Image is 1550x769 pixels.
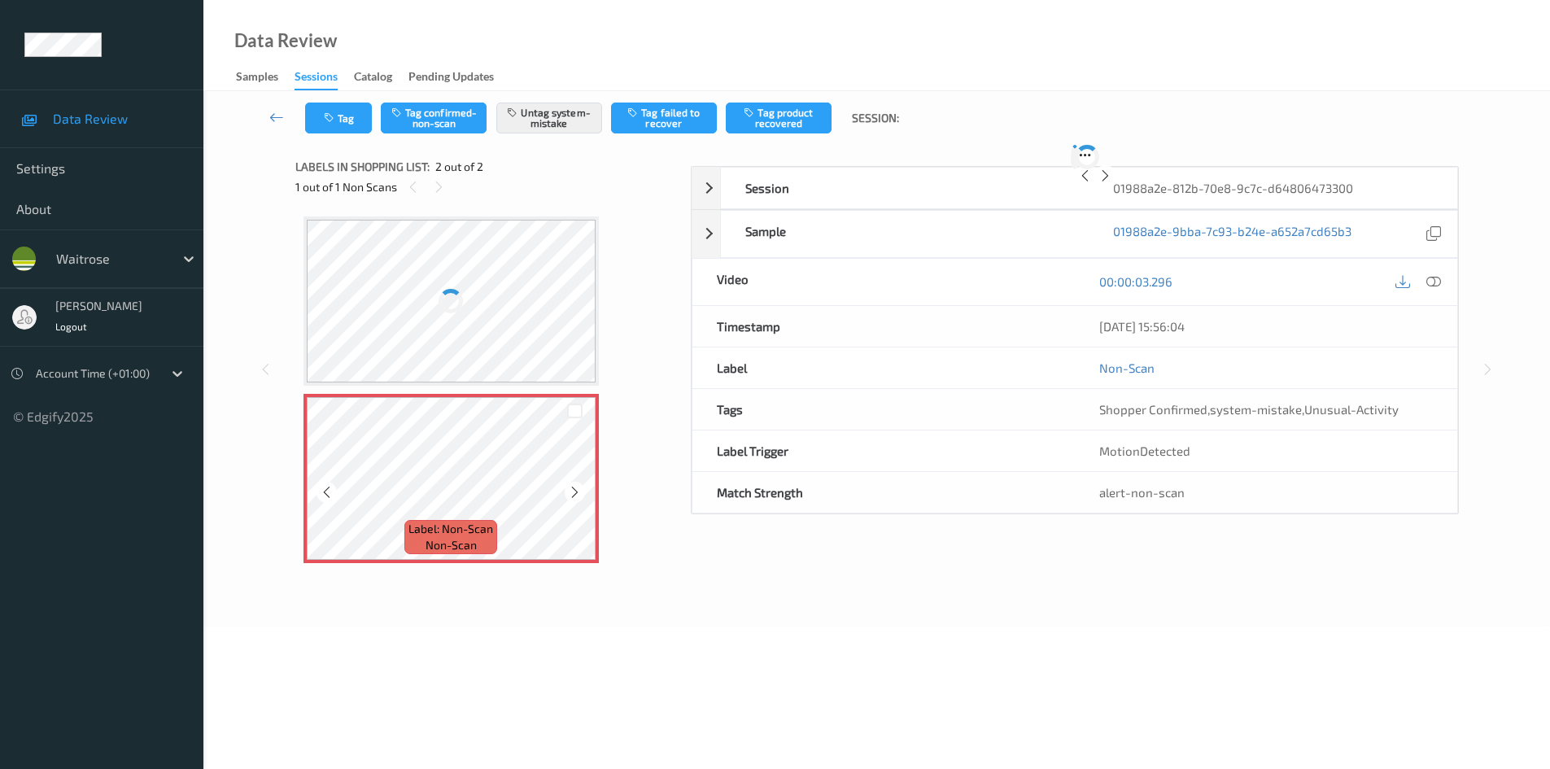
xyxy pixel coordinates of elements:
a: Non-Scan [1099,360,1155,376]
span: Session: [852,110,899,126]
div: Sample [721,211,1089,257]
button: Untag system-mistake [496,103,602,133]
div: Session [721,168,1089,208]
a: Pending Updates [408,66,510,89]
button: Tag [305,103,372,133]
div: alert-non-scan [1099,484,1433,500]
span: 2 out of 2 [435,159,483,175]
div: 01988a2e-812b-70e8-9c7c-d64806473300 [1089,168,1456,208]
span: system-mistake [1210,402,1302,417]
div: Samples [236,68,278,89]
div: Match Strength [692,472,1075,513]
div: MotionDetected [1075,430,1457,471]
a: 01988a2e-9bba-7c93-b24e-a652a7cd65b3 [1113,223,1351,245]
span: Shopper Confirmed [1099,402,1207,417]
a: Catalog [354,66,408,89]
div: Label [692,347,1075,388]
div: 1 out of 1 Non Scans [295,177,679,197]
span: Label: Non-Scan [408,521,493,537]
div: Label Trigger [692,430,1075,471]
div: Catalog [354,68,392,89]
div: Data Review [234,33,337,49]
button: Tag product recovered [726,103,832,133]
button: Tag failed to recover [611,103,717,133]
div: Pending Updates [408,68,494,89]
a: Sessions [295,66,354,90]
div: Video [692,259,1075,305]
span: Labels in shopping list: [295,159,430,175]
div: Sample01988a2e-9bba-7c93-b24e-a652a7cd65b3 [692,210,1458,258]
div: Session01988a2e-812b-70e8-9c7c-d64806473300 [692,167,1458,209]
div: [DATE] 15:56:04 [1099,318,1433,334]
a: 00:00:03.296 [1099,273,1172,290]
button: Tag confirmed-non-scan [381,103,487,133]
div: Sessions [295,68,338,90]
span: Unusual-Activity [1304,402,1399,417]
div: Tags [692,389,1075,430]
a: Samples [236,66,295,89]
div: Timestamp [692,306,1075,347]
span: , , [1099,402,1399,417]
span: non-scan [426,537,477,553]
